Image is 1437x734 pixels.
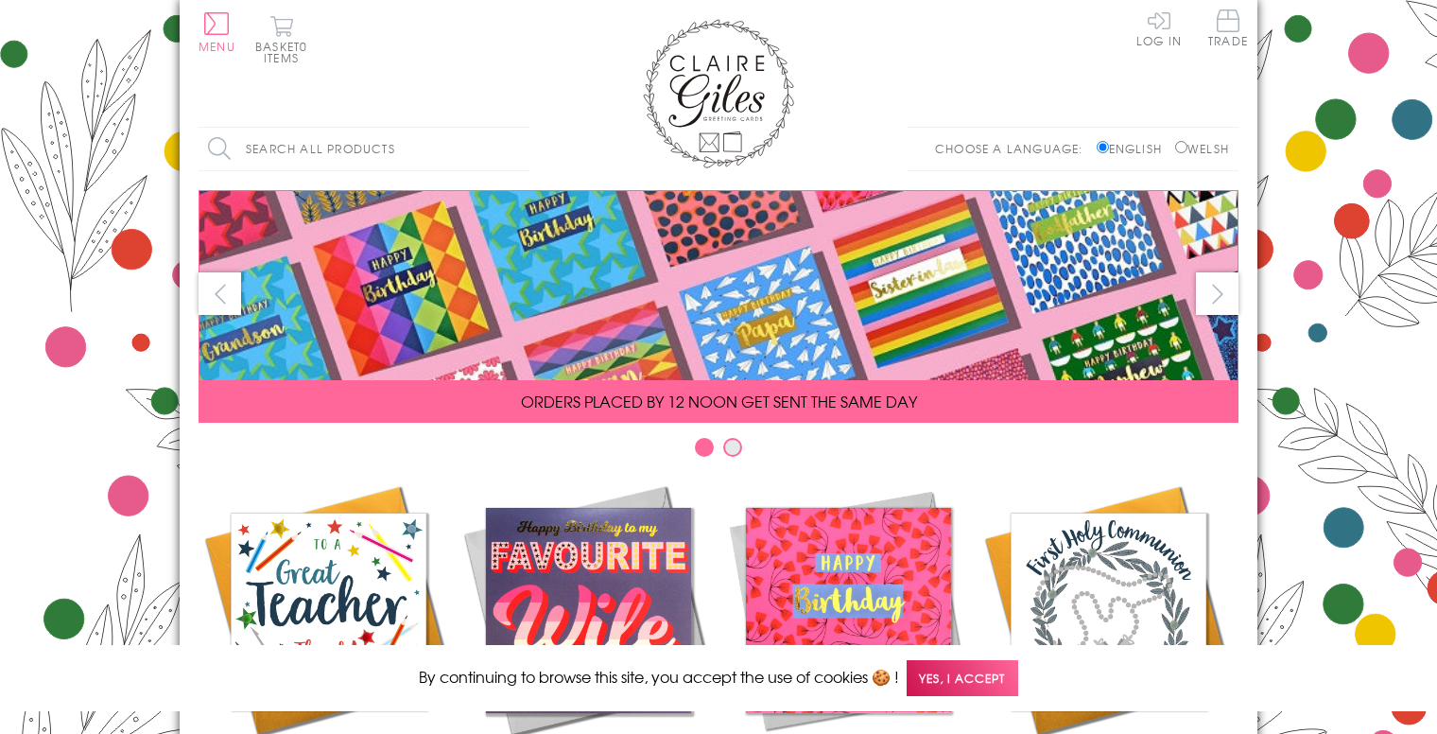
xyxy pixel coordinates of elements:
button: Menu [199,12,235,52]
span: Yes, I accept [907,660,1018,697]
p: Choose a language: [935,140,1093,157]
span: Menu [199,38,235,55]
button: Carousel Page 2 [723,438,742,457]
label: Welsh [1175,140,1229,157]
input: Welsh [1175,141,1187,153]
input: English [1097,141,1109,153]
button: Basket0 items [255,15,307,63]
img: Claire Giles Greetings Cards [643,19,794,168]
a: Trade [1208,9,1248,50]
button: next [1196,272,1238,315]
span: Trade [1208,9,1248,46]
label: English [1097,140,1171,157]
a: Log In [1136,9,1182,46]
input: Search all products [199,128,529,170]
button: prev [199,272,241,315]
span: ORDERS PLACED BY 12 NOON GET SENT THE SAME DAY [521,390,917,412]
span: 0 items [264,38,307,66]
button: Carousel Page 1 (Current Slide) [695,438,714,457]
div: Carousel Pagination [199,437,1238,466]
input: Search [511,128,529,170]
